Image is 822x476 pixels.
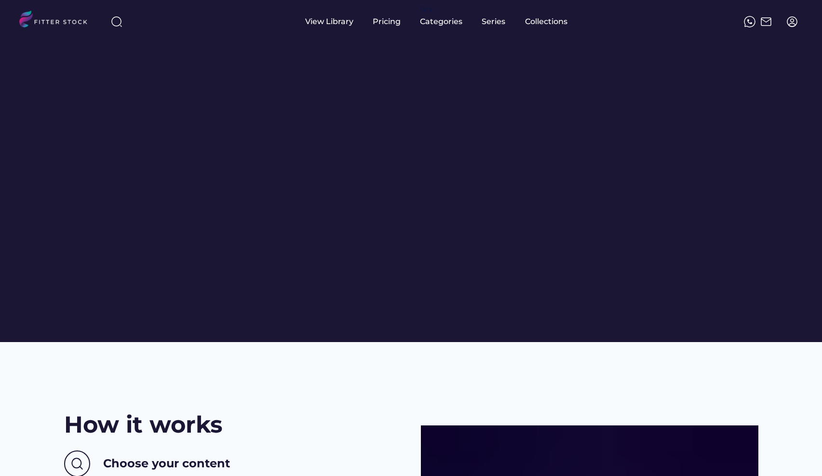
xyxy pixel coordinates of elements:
div: View Library [305,16,353,27]
h2: How it works [64,409,222,441]
img: LOGO.svg [19,11,95,30]
h3: Choose your content [103,455,230,472]
img: Frame%2051.svg [760,16,772,27]
div: Pricing [373,16,401,27]
div: Categories [420,16,462,27]
img: search-normal%203.svg [111,16,122,27]
div: fvck [420,5,432,14]
div: Collections [525,16,567,27]
div: Series [482,16,506,27]
img: profile-circle.svg [786,16,798,27]
img: meteor-icons_whatsapp%20%281%29.svg [744,16,755,27]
